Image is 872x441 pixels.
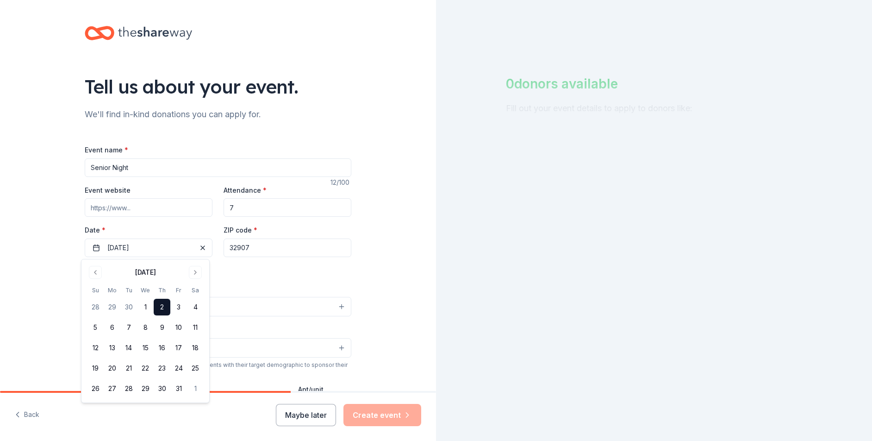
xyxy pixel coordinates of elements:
[137,380,154,397] button: 29
[137,299,154,315] button: 1
[170,380,187,397] button: 31
[85,198,212,217] input: https://www...
[120,360,137,377] button: 21
[104,319,120,336] button: 6
[224,239,351,257] input: 12345 (U.S. only)
[189,266,202,279] button: Go to next month
[85,74,351,100] div: Tell us about your event.
[104,340,120,356] button: 13
[135,267,156,278] div: [DATE]
[87,285,104,295] th: Sunday
[104,360,120,377] button: 20
[298,385,324,394] label: Apt/unit
[104,380,120,397] button: 27
[224,226,257,235] label: ZIP code
[85,145,128,155] label: Event name
[137,285,154,295] th: Wednesday
[120,340,137,356] button: 14
[89,266,102,279] button: Go to previous month
[154,319,170,336] button: 9
[137,340,154,356] button: 15
[85,265,351,276] div: Network Error
[85,338,351,358] button: Select
[85,361,351,376] div: We use this information to help brands find events with their target demographic to sponsor their...
[87,380,104,397] button: 26
[104,299,120,315] button: 29
[85,239,212,257] button: [DATE]
[224,186,267,195] label: Attendance
[85,226,212,235] label: Date
[170,299,187,315] button: 3
[170,360,187,377] button: 24
[120,319,137,336] button: 7
[187,319,204,336] button: 11
[120,285,137,295] th: Tuesday
[154,299,170,315] button: 2
[154,360,170,377] button: 23
[154,380,170,397] button: 30
[187,340,204,356] button: 18
[15,405,39,425] button: Back
[170,340,187,356] button: 17
[85,297,351,316] button: Select
[120,380,137,397] button: 28
[87,299,104,315] button: 28
[87,340,104,356] button: 12
[87,360,104,377] button: 19
[187,360,204,377] button: 25
[87,319,104,336] button: 5
[85,107,351,122] div: We'll find in-kind donations you can apply for.
[187,285,204,295] th: Saturday
[120,299,137,315] button: 30
[170,319,187,336] button: 10
[85,186,131,195] label: Event website
[137,360,154,377] button: 22
[224,198,351,217] input: 20
[276,404,336,426] button: Maybe later
[104,285,120,295] th: Monday
[330,177,351,188] div: 12 /100
[85,158,351,177] input: Spring Fundraiser
[137,319,154,336] button: 8
[187,380,204,397] button: 1
[170,285,187,295] th: Friday
[187,299,204,315] button: 4
[154,340,170,356] button: 16
[154,285,170,295] th: Thursday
